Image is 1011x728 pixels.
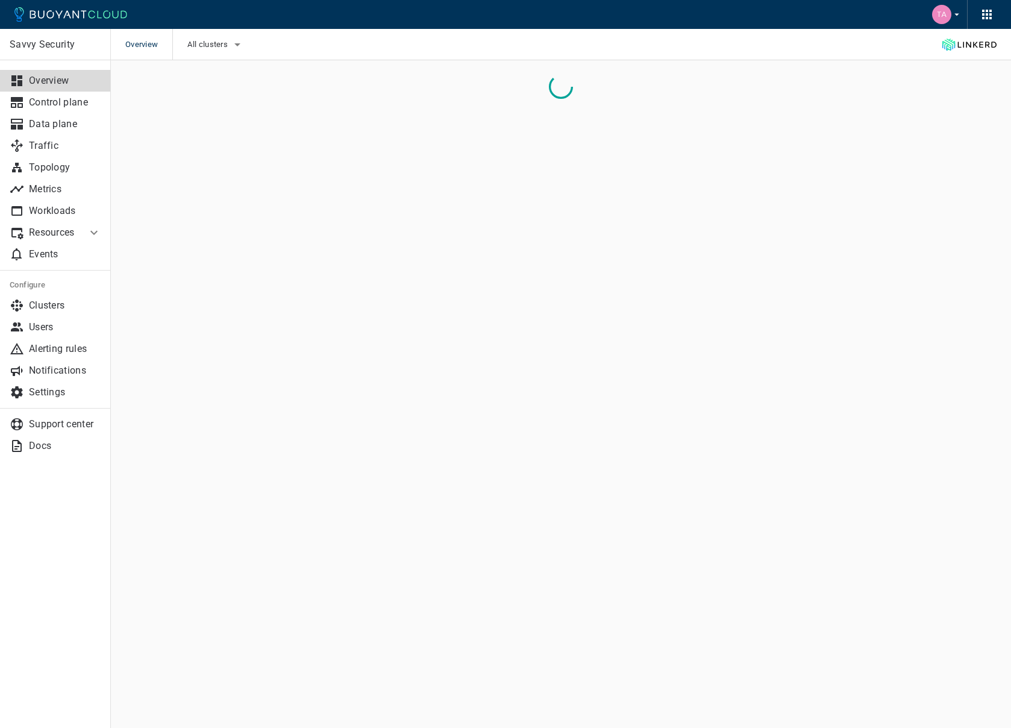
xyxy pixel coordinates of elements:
p: Support center [29,418,101,430]
p: Alerting rules [29,343,101,355]
p: Metrics [29,183,101,195]
p: Docs [29,440,101,452]
p: Users [29,321,101,333]
p: Traffic [29,140,101,152]
h5: Configure [10,280,101,290]
p: Workloads [29,205,101,217]
p: Clusters [29,300,101,312]
p: Control plane [29,96,101,108]
p: Topology [29,162,101,174]
img: Taylor Trick [932,5,951,24]
p: Settings [29,386,101,398]
p: Savvy Security [10,39,101,51]
p: Resources [29,227,77,239]
p: Notifications [29,365,101,377]
button: All clusters [187,36,245,54]
p: Overview [29,75,101,87]
p: Data plane [29,118,101,130]
p: Events [29,248,101,260]
span: Overview [125,29,172,60]
span: All clusters [187,40,230,49]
